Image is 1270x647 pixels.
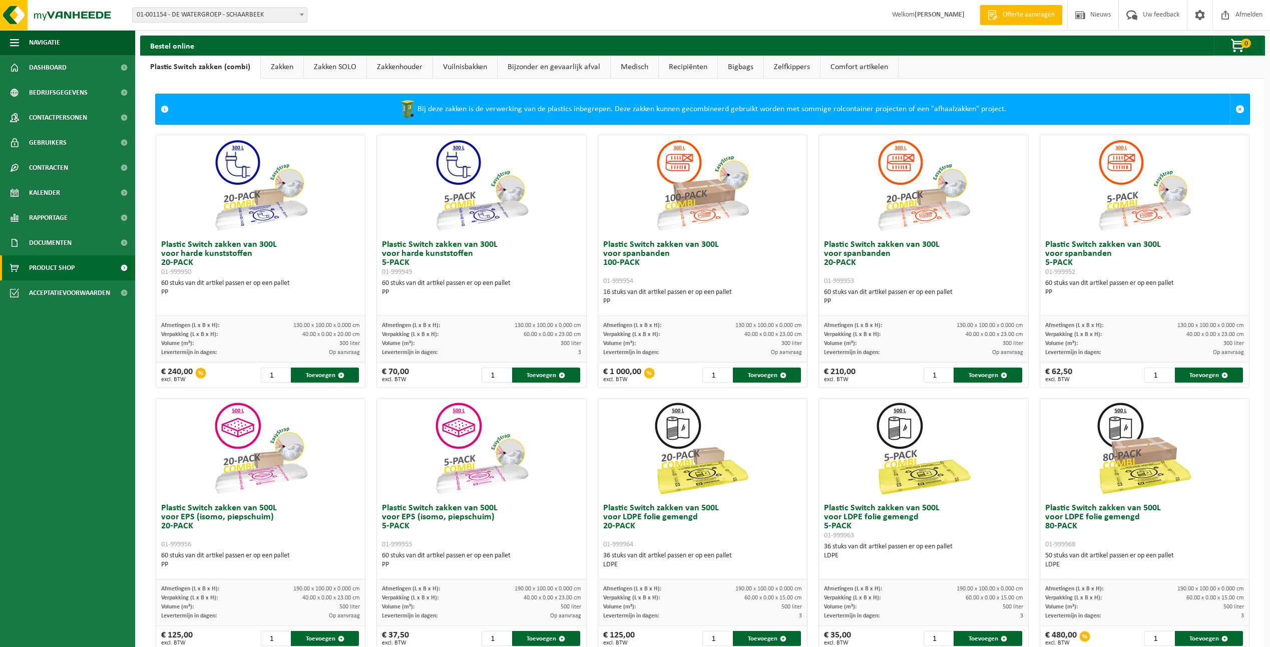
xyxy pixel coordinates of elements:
[29,255,75,280] span: Product Shop
[578,350,581,356] span: 3
[339,604,360,610] span: 500 liter
[824,595,881,601] span: Verpakking (L x B x H):
[992,350,1023,356] span: Op aanvraag
[603,368,641,383] div: € 1 000,00
[1094,135,1194,235] img: 01-999952
[735,586,802,592] span: 190.00 x 100.00 x 0.000 cm
[1094,399,1194,499] img: 01-999968
[603,504,802,549] h3: Plastic Switch zakken van 500L voor LDPE folie gemengd 20-PACK
[957,586,1023,592] span: 190.00 x 100.00 x 0.000 cm
[1045,640,1077,646] span: excl. BTW
[1003,604,1023,610] span: 500 liter
[161,268,191,276] span: 01-999950
[1144,631,1174,646] input: 1
[603,613,659,619] span: Levertermijn in dagen:
[161,560,360,569] div: PP
[29,230,72,255] span: Documenten
[874,135,974,235] img: 01-999953
[482,368,511,383] input: 1
[1223,604,1244,610] span: 500 liter
[161,504,360,549] h3: Plastic Switch zakken van 500L voor EPS (isomo, piepschuim) 20-PACK
[161,377,193,383] span: excl. BTW
[1045,377,1072,383] span: excl. BTW
[1045,560,1244,569] div: LDPE
[824,368,856,383] div: € 210,00
[304,56,366,79] a: Zakken SOLO
[161,604,194,610] span: Volume (m³):
[1045,350,1101,356] span: Levertermijn in dagen:
[161,350,217,356] span: Levertermijn in dagen:
[603,240,802,285] h3: Plastic Switch zakken van 300L voor spanbanden 100-PACK
[382,368,409,383] div: € 70,00
[659,56,717,79] a: Recipiënten
[397,99,417,119] img: WB-0240-HPE-GN-50.png
[29,205,68,230] span: Rapportage
[824,322,882,329] span: Afmetingen (L x B x H):
[382,640,409,646] span: excl. BTW
[1045,613,1101,619] span: Levertermijn in dagen:
[924,631,953,646] input: 1
[133,8,307,22] span: 01-001154 - DE WATERGROEP - SCHAARBEEK
[140,56,260,79] a: Plastic Switch zakken (combi)
[161,595,218,601] span: Verpakking (L x B x H):
[1144,368,1174,383] input: 1
[824,586,882,592] span: Afmetingen (L x B x H):
[1045,631,1077,646] div: € 480,00
[302,595,360,601] span: 40.00 x 0.00 x 23.00 cm
[161,613,217,619] span: Levertermijn in dagen:
[1000,10,1057,20] span: Offerte aanvragen
[824,631,851,646] div: € 35,00
[382,268,412,276] span: 01-999949
[603,350,659,356] span: Levertermijn in dagen:
[824,277,854,285] span: 01-999953
[603,332,660,338] span: Verpakking (L x B x H):
[29,280,110,305] span: Acceptatievoorwaarden
[293,586,360,592] span: 190.00 x 100.00 x 0.000 cm
[161,341,194,347] span: Volume (m³):
[382,240,581,276] h3: Plastic Switch zakken van 300L voor harde kunststoffen 5-PACK
[652,135,752,235] img: 01-999954
[161,332,218,338] span: Verpakking (L x B x H):
[702,368,732,383] input: 1
[382,631,409,646] div: € 37,50
[329,350,360,356] span: Op aanvraag
[1003,341,1023,347] span: 300 liter
[29,55,67,80] span: Dashboard
[561,341,581,347] span: 300 liter
[966,332,1023,338] span: 40.00 x 0.00 x 23.00 cm
[824,240,1023,285] h3: Plastic Switch zakken van 300L voor spanbanden 20-PACK
[29,30,60,55] span: Navigatie
[29,105,87,130] span: Contactpersonen
[744,332,802,338] span: 40.00 x 0.00 x 23.00 cm
[329,613,360,619] span: Op aanvraag
[824,332,881,338] span: Verpakking (L x B x H):
[512,368,580,383] button: Toevoegen
[733,631,801,646] button: Toevoegen
[1177,586,1244,592] span: 190.00 x 100.00 x 0.000 cm
[29,155,68,180] span: Contracten
[824,551,1023,560] div: LDPE
[382,350,438,356] span: Levertermijn in dagen:
[512,631,580,646] button: Toevoegen
[954,368,1022,383] button: Toevoegen
[1213,350,1244,356] span: Op aanvraag
[432,399,532,499] img: 01-999955
[161,586,219,592] span: Afmetingen (L x B x H):
[293,322,360,329] span: 130.00 x 100.00 x 0.000 cm
[652,399,752,499] img: 01-999964
[382,541,412,548] span: 01-999955
[781,604,802,610] span: 500 liter
[161,541,191,548] span: 01-999956
[874,399,974,499] img: 01-999963
[261,56,303,79] a: Zakken
[603,631,635,646] div: € 125,00
[29,80,88,105] span: Bedrijfsgegevens
[132,8,307,23] span: 01-001154 - DE WATERGROEP - SCHAARBEEK
[29,180,60,205] span: Kalender
[799,613,802,619] span: 3
[771,350,802,356] span: Op aanvraag
[824,542,1023,560] div: 36 stuks van dit artikel passen er op een pallet
[603,604,636,610] span: Volume (m³):
[1045,595,1102,601] span: Verpakking (L x B x H):
[382,586,440,592] span: Afmetingen (L x B x H):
